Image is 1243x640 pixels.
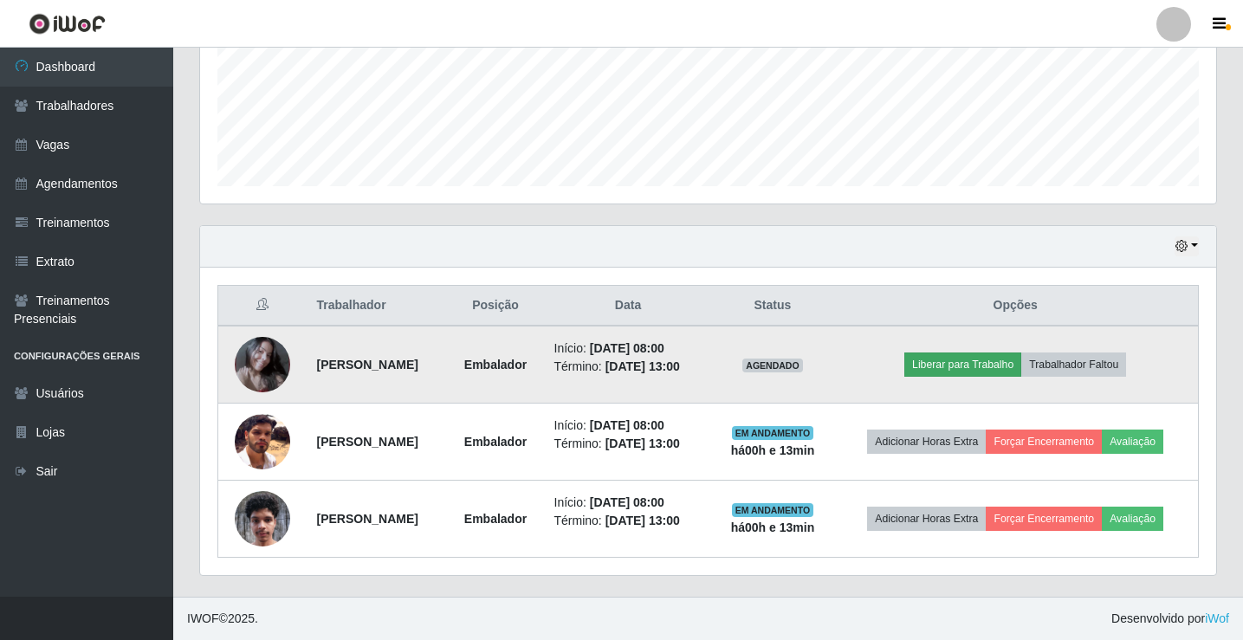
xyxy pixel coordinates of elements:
img: 1707873977583.jpeg [235,333,290,396]
span: Desenvolvido por [1111,610,1229,628]
strong: [PERSON_NAME] [316,512,418,526]
time: [DATE] 08:00 [590,341,664,355]
th: Opções [832,286,1198,326]
li: Término: [554,435,702,453]
strong: [PERSON_NAME] [316,435,418,449]
li: Término: [554,358,702,376]
button: Forçar Encerramento [986,430,1102,454]
strong: Embalador [464,435,527,449]
strong: [PERSON_NAME] [316,358,418,372]
li: Início: [554,417,702,435]
li: Término: [554,512,702,530]
img: CoreUI Logo [29,13,106,35]
img: 1734717801679.jpeg [235,414,290,469]
span: IWOF [187,611,219,625]
button: Forçar Encerramento [986,507,1102,531]
strong: Embalador [464,358,527,372]
button: Trabalhador Faltou [1021,352,1126,377]
span: © 2025 . [187,610,258,628]
li: Início: [554,494,702,512]
th: Trabalhador [306,286,447,326]
button: Avaliação [1102,430,1163,454]
button: Avaliação [1102,507,1163,531]
time: [DATE] 13:00 [605,359,680,373]
span: EM ANDAMENTO [732,503,814,517]
a: iWof [1205,611,1229,625]
time: [DATE] 08:00 [590,495,664,509]
button: Liberar para Trabalho [904,352,1021,377]
th: Data [544,286,713,326]
img: 1740000962931.jpeg [235,491,290,546]
th: Status [713,286,833,326]
th: Posição [447,286,543,326]
span: AGENDADO [742,359,803,372]
button: Adicionar Horas Extra [867,430,986,454]
strong: há 00 h e 13 min [731,520,815,534]
span: EM ANDAMENTO [732,426,814,440]
time: [DATE] 08:00 [590,418,664,432]
li: Início: [554,339,702,358]
time: [DATE] 13:00 [605,436,680,450]
button: Adicionar Horas Extra [867,507,986,531]
strong: Embalador [464,512,527,526]
time: [DATE] 13:00 [605,514,680,527]
strong: há 00 h e 13 min [731,443,815,457]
